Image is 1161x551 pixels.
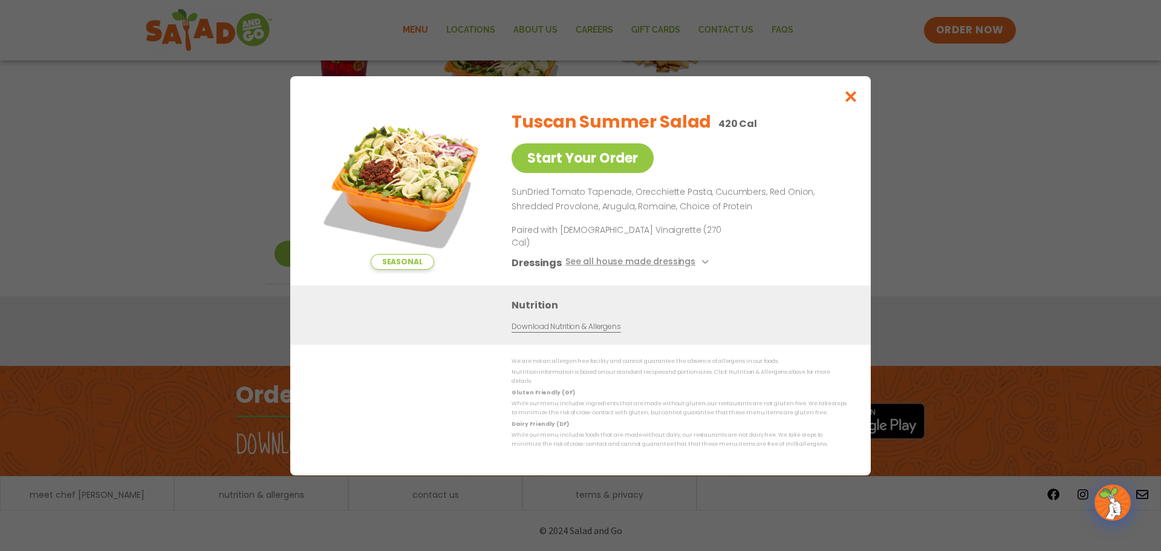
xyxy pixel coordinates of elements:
[317,100,487,270] img: Featured product photo for Tuscan Summer Salad
[512,109,711,135] h2: Tuscan Summer Salad
[512,431,847,449] p: While our menu includes foods that are made without dairy, our restaurants are not dairy free. We...
[512,255,562,270] h3: Dressings
[512,399,847,418] p: While our menu includes ingredients that are made without gluten, our restaurants are not gluten ...
[512,321,620,332] a: Download Nutrition & Allergens
[371,254,434,270] span: Seasonal
[512,368,847,386] p: Nutrition information is based on our standard recipes and portion sizes. Click Nutrition & Aller...
[512,143,654,173] a: Start Your Order
[512,420,568,427] strong: Dairy Friendly (DF)
[512,223,735,249] p: Paired with [DEMOGRAPHIC_DATA] Vinaigrette (270 Cal)
[512,357,847,366] p: We are not an allergen free facility and cannot guarantee the absence of allergens in our foods.
[512,297,853,312] h3: Nutrition
[1096,486,1130,520] img: wpChatIcon
[718,116,757,131] p: 420 Cal
[565,255,712,270] button: See all house made dressings
[512,185,842,214] p: SunDried Tomato Tapenade, Orecchiette Pasta, Cucumbers, Red Onion, Shredded Provolone, Arugula, R...
[831,76,871,117] button: Close modal
[512,388,574,396] strong: Gluten Friendly (GF)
